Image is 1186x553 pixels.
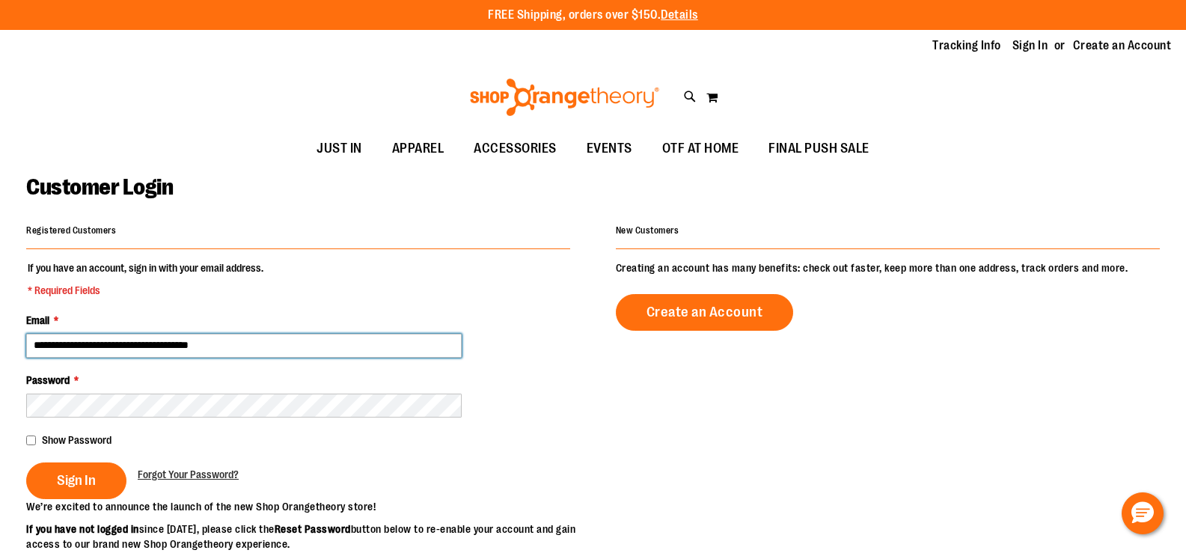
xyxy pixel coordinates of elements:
[138,467,239,482] a: Forgot Your Password?
[26,499,593,514] p: We’re excited to announce the launch of the new Shop Orangetheory store!
[474,132,557,165] span: ACCESSORIES
[42,434,111,446] span: Show Password
[28,283,263,298] span: * Required Fields
[661,8,698,22] a: Details
[1122,492,1164,534] button: Hello, have a question? Let’s chat.
[1073,37,1172,54] a: Create an Account
[647,304,763,320] span: Create an Account
[26,260,265,298] legend: If you have an account, sign in with your email address.
[26,523,139,535] strong: If you have not logged in
[572,132,647,166] a: EVENTS
[138,468,239,480] span: Forgot Your Password?
[647,132,754,166] a: OTF AT HOME
[392,132,444,165] span: APPAREL
[377,132,459,166] a: APPAREL
[488,7,698,24] p: FREE Shipping, orders over $150.
[587,132,632,165] span: EVENTS
[302,132,377,166] a: JUST IN
[468,79,661,116] img: Shop Orangetheory
[275,523,351,535] strong: Reset Password
[616,225,679,236] strong: New Customers
[26,314,49,326] span: Email
[57,472,96,489] span: Sign In
[616,260,1160,275] p: Creating an account has many benefits: check out faster, keep more than one address, track orders...
[768,132,869,165] span: FINAL PUSH SALE
[662,132,739,165] span: OTF AT HOME
[1012,37,1048,54] a: Sign In
[932,37,1001,54] a: Tracking Info
[26,174,173,200] span: Customer Login
[26,225,116,236] strong: Registered Customers
[26,522,593,552] p: since [DATE], please click the button below to re-enable your account and gain access to our bran...
[616,294,794,331] a: Create an Account
[26,374,70,386] span: Password
[754,132,884,166] a: FINAL PUSH SALE
[26,462,126,499] button: Sign In
[459,132,572,166] a: ACCESSORIES
[317,132,362,165] span: JUST IN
